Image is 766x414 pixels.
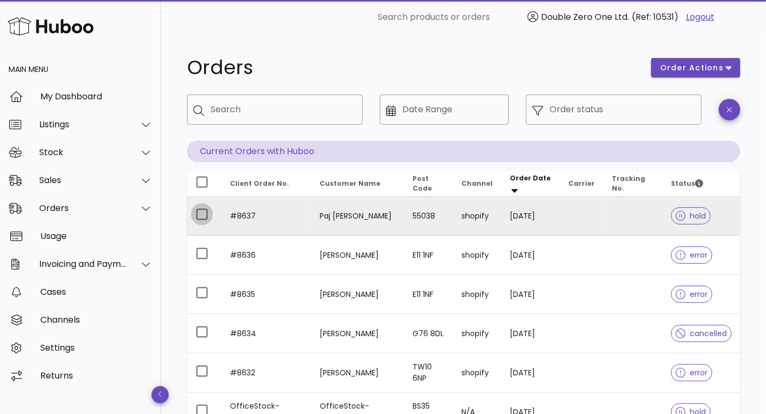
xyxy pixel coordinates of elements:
span: Order Date [510,173,551,183]
div: Sales [39,175,127,185]
th: Carrier [560,171,603,197]
span: Client Order No. [230,179,289,188]
td: [DATE] [501,353,560,393]
th: Tracking No. [603,171,663,197]
td: [DATE] [501,236,560,275]
td: #8637 [221,197,311,236]
span: error [676,369,707,376]
h1: Orders [187,58,638,77]
th: Customer Name [311,171,404,197]
div: Cases [40,287,153,297]
div: My Dashboard [40,91,153,101]
th: Status [662,171,740,197]
td: [PERSON_NAME] [311,275,404,314]
td: shopify [453,236,501,275]
td: TW10 6NP [404,353,453,393]
td: [PERSON_NAME] [311,353,404,393]
td: Paj [PERSON_NAME] [311,197,404,236]
div: Stock [39,147,127,157]
td: [DATE] [501,275,560,314]
span: Customer Name [320,179,380,188]
p: Current Orders with Huboo [187,141,740,162]
div: Invoicing and Payments [39,259,127,269]
span: order actions [660,62,724,74]
td: #8632 [221,353,311,393]
span: Carrier [568,179,595,188]
td: [PERSON_NAME] [311,236,404,275]
div: Channels [40,315,153,325]
td: G76 8DL [404,314,453,353]
td: E11 1NF [404,236,453,275]
div: Usage [40,231,153,241]
td: 55038 [404,197,453,236]
span: (Ref: 10531) [632,11,678,23]
td: shopify [453,314,501,353]
th: Channel [453,171,501,197]
img: Huboo Logo [8,14,93,38]
td: #8636 [221,236,311,275]
td: shopify [453,197,501,236]
span: Post Code [413,174,432,193]
td: #8634 [221,314,311,353]
div: Returns [40,371,153,381]
span: Double Zero One Ltd. [541,11,629,23]
span: Tracking No. [612,174,645,193]
th: Client Order No. [221,171,311,197]
td: [PERSON_NAME] [311,314,404,353]
div: Settings [40,343,153,353]
th: Order Date: Sorted descending. Activate to remove sorting. [501,171,560,197]
span: Status [671,179,703,188]
div: Listings [39,119,127,129]
td: [DATE] [501,314,560,353]
span: Channel [461,179,493,188]
td: [DATE] [501,197,560,236]
span: cancelled [676,330,727,337]
a: Logout [686,11,714,24]
div: Orders [39,203,127,213]
td: shopify [453,275,501,314]
td: shopify [453,353,501,393]
td: #8635 [221,275,311,314]
th: Post Code [404,171,453,197]
td: E11 1NF [404,275,453,314]
span: error [676,251,707,259]
span: hold [676,212,706,220]
span: error [676,290,707,298]
button: order actions [651,58,740,77]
